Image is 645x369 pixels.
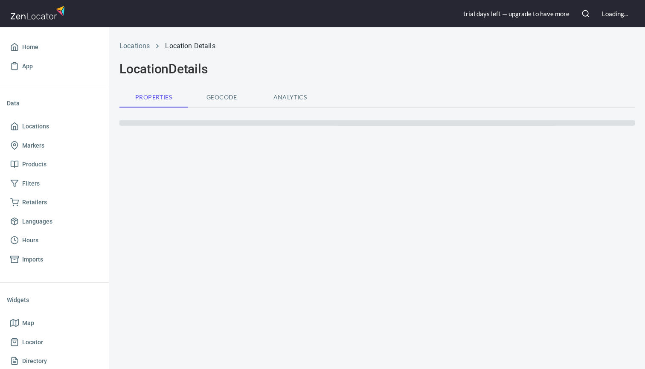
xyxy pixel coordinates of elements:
[7,290,102,310] li: Widgets
[22,216,52,227] span: Languages
[7,38,102,57] a: Home
[22,318,34,328] span: Map
[22,159,46,170] span: Products
[22,254,43,265] span: Imports
[22,197,47,208] span: Retailers
[119,61,635,77] h2: Location Details
[7,250,102,269] a: Imports
[119,42,150,50] a: Locations
[22,61,33,72] span: App
[7,314,102,333] a: Map
[576,4,595,23] button: Search
[7,174,102,193] a: Filters
[7,212,102,231] a: Languages
[22,356,47,366] span: Directory
[22,178,40,189] span: Filters
[463,9,569,18] div: trial day s left — upgrade to have more
[7,231,102,250] a: Hours
[22,42,38,52] span: Home
[119,41,635,51] nav: breadcrumb
[22,235,38,246] span: Hours
[22,121,49,132] span: Locations
[7,155,102,174] a: Products
[10,3,67,22] img: zenlocator
[165,42,215,50] a: Location Details
[22,337,43,348] span: Locator
[22,140,44,151] span: Markers
[7,117,102,136] a: Locations
[7,333,102,352] a: Locator
[125,92,183,103] span: Properties
[7,193,102,212] a: Retailers
[7,136,102,155] a: Markers
[602,9,628,18] div: Loading...
[7,57,102,76] a: App
[193,92,251,103] span: Geocode
[261,92,319,103] span: Analytics
[7,93,102,113] li: Data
